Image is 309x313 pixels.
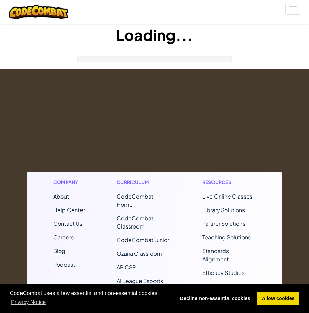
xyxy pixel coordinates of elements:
span: CodeCombat Home [117,193,153,208]
h1: Resources [202,178,256,186]
a: Efficacy Studies [202,269,245,276]
a: Library Solutions [202,206,245,214]
a: About [53,193,69,200]
a: CodeCombat Junior [117,236,169,244]
a: Ozaria Classroom [117,250,162,257]
a: Standards Alignment [202,247,229,263]
a: Partner Solutions [202,220,245,227]
h1: Loading... [0,24,309,45]
span: CodeCombat uses a few essential and non-essential cookies. [10,289,170,308]
a: Careers [53,234,74,241]
a: deny cookies [175,292,255,305]
a: Live Online Classes [202,193,252,200]
h1: Company [53,178,85,186]
a: Help Center [53,206,85,214]
a: Podcast [53,261,75,268]
a: AI League Esports [117,277,163,284]
a: Blog [53,247,65,254]
h1: Curriculum [117,178,171,186]
img: CodeCombat logo [9,5,68,19]
a: allow cookies [257,292,299,305]
a: CodeCombat Classroom [117,215,153,230]
a: Success Stories [202,283,244,290]
a: learn more about cookies [10,297,47,308]
a: Teaching Solutions [202,234,251,241]
span: Contact Us [53,220,82,227]
a: AP CSP [117,264,136,271]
